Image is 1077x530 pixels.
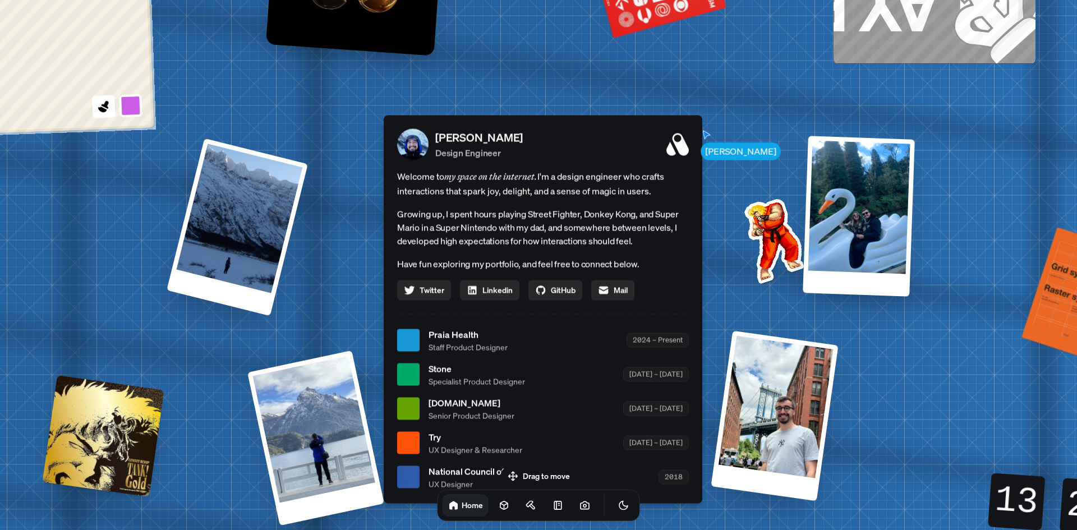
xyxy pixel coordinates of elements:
span: GitHub [551,284,576,296]
span: Senior Product Designer [429,409,514,421]
span: Specialist Product Designer [429,375,525,387]
div: [DATE] – [DATE] [623,402,689,416]
span: Stone [429,362,525,375]
button: Toggle Theme [613,494,635,517]
span: Staff Product Designer [429,341,508,353]
span: Linkedin [482,284,513,296]
p: Have fun exploring my portfolio, and feel free to connect below. [397,256,689,271]
div: 2018 [659,470,689,484]
div: 2024 – Present [627,333,689,347]
img: Profile Picture [397,128,429,160]
h1: Home [462,500,483,510]
span: [DOMAIN_NAME] [429,396,514,409]
p: Growing up, I spent hours playing Street Fighter, Donkey Kong, and Super Mario in a Super Nintend... [397,207,689,247]
span: UX Designer & Researcher [429,444,522,455]
span: Try [429,430,522,444]
span: Twitter [420,284,444,296]
span: Mail [614,284,628,296]
p: [PERSON_NAME] [435,129,523,146]
span: Praia Health [429,328,508,341]
div: [DATE] – [DATE] [623,436,689,450]
a: Home [443,494,489,517]
a: Twitter [397,280,451,300]
p: Design Engineer [435,146,523,159]
img: Profile example [715,182,829,295]
div: [DATE] – [DATE] [623,367,689,381]
em: my space on the internet. [444,170,537,182]
a: Mail [591,280,634,300]
span: Welcome to I'm a design engineer who crafts interactions that spark joy, delight, and a sense of ... [397,169,689,198]
span: National Council of Science [429,464,537,478]
a: GitHub [528,280,582,300]
a: Linkedin [460,280,519,300]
